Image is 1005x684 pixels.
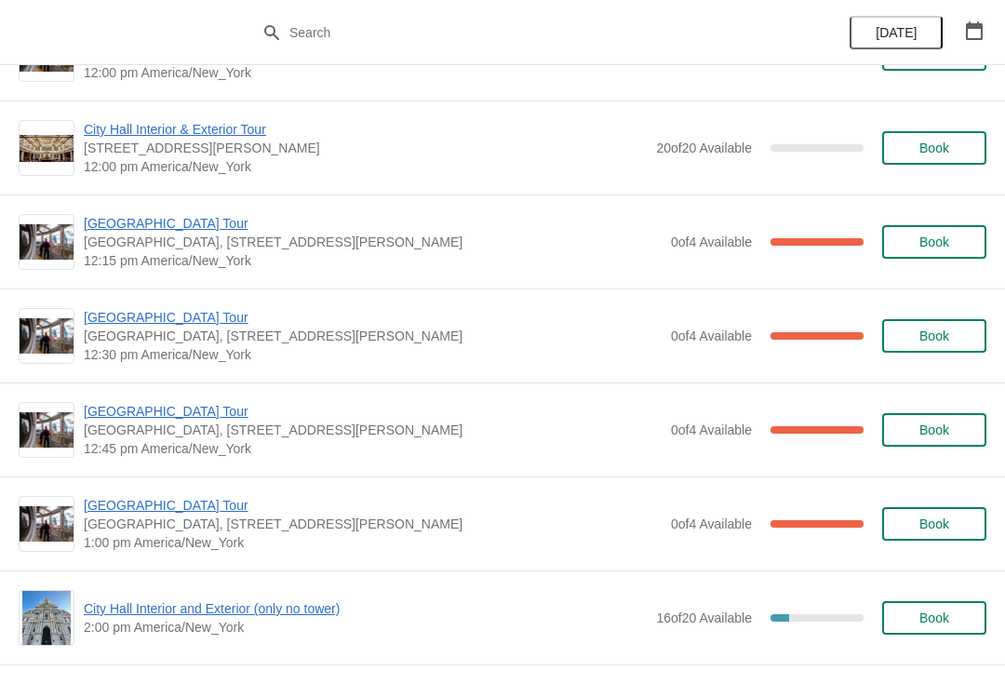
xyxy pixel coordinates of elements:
[882,319,986,353] button: Book
[84,233,662,251] span: [GEOGRAPHIC_DATA], [STREET_ADDRESS][PERSON_NAME]
[656,141,752,155] span: 20 of 20 Available
[919,141,949,155] span: Book
[84,139,647,157] span: [STREET_ADDRESS][PERSON_NAME]
[84,308,662,327] span: [GEOGRAPHIC_DATA] Tour
[882,601,986,635] button: Book
[84,157,647,176] span: 12:00 pm America/New_York
[20,224,74,261] img: City Hall Tower Tour | City Hall Visitor Center, 1400 John F Kennedy Boulevard Suite 121, Philade...
[84,515,662,533] span: [GEOGRAPHIC_DATA], [STREET_ADDRESS][PERSON_NAME]
[84,251,662,270] span: 12:15 pm America/New_York
[20,412,74,449] img: City Hall Tower Tour | City Hall Visitor Center, 1400 John F Kennedy Boulevard Suite 121, Philade...
[919,610,949,625] span: Book
[84,439,662,458] span: 12:45 pm America/New_York
[84,120,647,139] span: City Hall Interior & Exterior Tour
[882,413,986,447] button: Book
[671,516,752,531] span: 0 of 4 Available
[919,422,949,437] span: Book
[671,329,752,343] span: 0 of 4 Available
[919,235,949,249] span: Book
[84,327,662,345] span: [GEOGRAPHIC_DATA], [STREET_ADDRESS][PERSON_NAME]
[84,345,662,364] span: 12:30 pm America/New_York
[84,402,662,421] span: [GEOGRAPHIC_DATA] Tour
[919,516,949,531] span: Book
[882,131,986,165] button: Book
[20,506,74,543] img: City Hall Tower Tour | City Hall Visitor Center, 1400 John F Kennedy Boulevard Suite 121, Philade...
[84,214,662,233] span: [GEOGRAPHIC_DATA] Tour
[84,63,657,82] span: 12:00 pm America/New_York
[671,422,752,437] span: 0 of 4 Available
[22,591,72,645] img: City Hall Interior and Exterior (only no tower) | | 2:00 pm America/New_York
[20,318,74,355] img: City Hall Tower Tour | City Hall Visitor Center, 1400 John F Kennedy Boulevard Suite 121, Philade...
[882,225,986,259] button: Book
[656,610,752,625] span: 16 of 20 Available
[84,618,647,637] span: 2:00 pm America/New_York
[84,599,647,618] span: City Hall Interior and Exterior (only no tower)
[882,507,986,541] button: Book
[20,135,74,162] img: City Hall Interior & Exterior Tour | 1400 John F Kennedy Boulevard, Suite 121, Philadelphia, PA, ...
[84,533,662,552] span: 1:00 pm America/New_York
[876,25,917,40] span: [DATE]
[671,235,752,249] span: 0 of 4 Available
[850,16,943,49] button: [DATE]
[919,329,949,343] span: Book
[288,16,754,49] input: Search
[84,496,662,515] span: [GEOGRAPHIC_DATA] Tour
[84,421,662,439] span: [GEOGRAPHIC_DATA], [STREET_ADDRESS][PERSON_NAME]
